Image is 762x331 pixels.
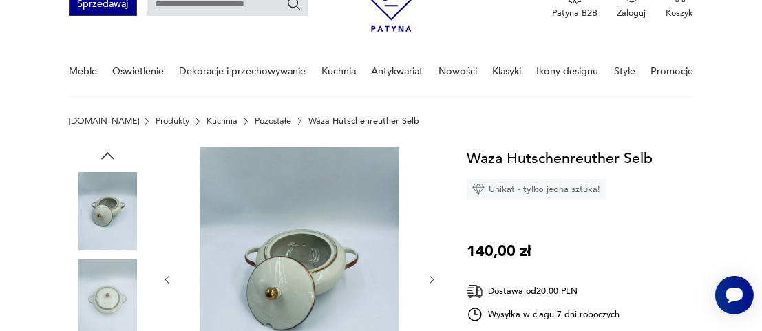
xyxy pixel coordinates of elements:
p: Koszyk [666,7,693,19]
div: Wysyłka w ciągu 7 dni roboczych [467,306,620,323]
div: Dostawa od 20,00 PLN [467,283,620,300]
a: Oświetlenie [112,47,164,95]
a: Promocje [650,47,693,95]
a: Ikony designu [536,47,598,95]
a: Kuchnia [207,116,237,126]
a: Kuchnia [321,47,356,95]
p: Zaloguj [617,7,646,19]
iframe: Smartsupp widget button [715,276,754,314]
img: Ikona dostawy [467,283,483,300]
div: Unikat - tylko jedna sztuka! [467,179,606,200]
h1: Waza Hutschenreuther Selb [467,147,653,170]
a: Produkty [156,116,189,126]
img: Ikona diamentu [472,183,485,195]
a: Antykwariat [371,47,423,95]
a: Klasyki [492,47,521,95]
a: Style [614,47,635,95]
p: 140,00 zł [467,239,531,263]
a: Nowości [438,47,477,95]
a: Meble [69,47,97,95]
p: Patyna B2B [552,7,597,19]
a: Sprzedawaj [69,1,137,9]
a: Dekoracje i przechowywanie [179,47,306,95]
a: [DOMAIN_NAME] [69,116,139,126]
p: Waza Hutschenreuther Selb [308,116,419,126]
a: Pozostałe [255,116,291,126]
img: Zdjęcie produktu Waza Hutschenreuther Selb [69,172,147,250]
